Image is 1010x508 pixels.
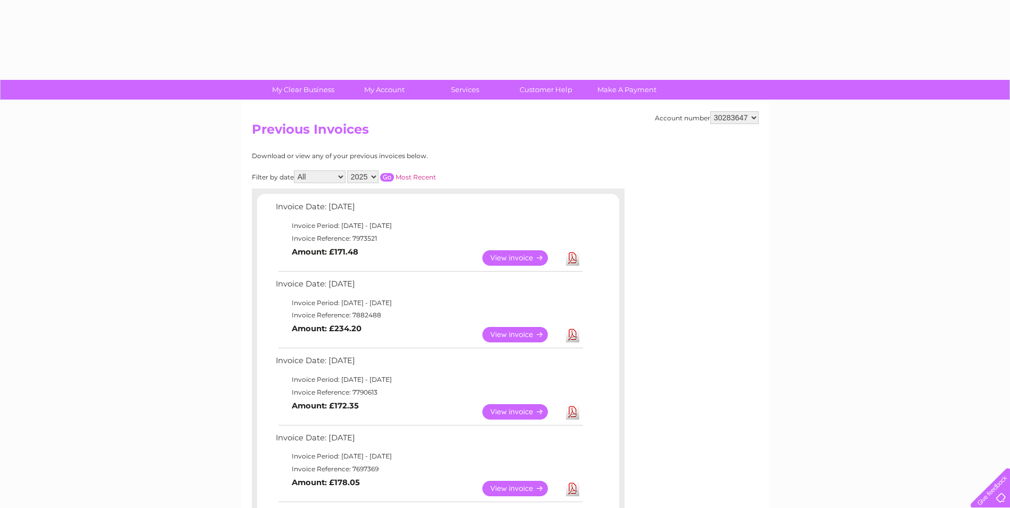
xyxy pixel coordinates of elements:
[252,122,759,142] h2: Previous Invoices
[655,111,759,124] div: Account number
[252,152,531,160] div: Download or view any of your previous invoices below.
[482,250,561,266] a: View
[482,404,561,420] a: View
[482,327,561,342] a: View
[259,80,347,100] a: My Clear Business
[252,170,531,183] div: Filter by date
[273,297,585,309] td: Invoice Period: [DATE] - [DATE]
[273,219,585,232] td: Invoice Period: [DATE] - [DATE]
[273,309,585,322] td: Invoice Reference: 7882488
[273,277,585,297] td: Invoice Date: [DATE]
[502,80,590,100] a: Customer Help
[396,173,436,181] a: Most Recent
[566,481,579,496] a: Download
[273,463,585,476] td: Invoice Reference: 7697369
[273,386,585,399] td: Invoice Reference: 7790613
[273,450,585,463] td: Invoice Period: [DATE] - [DATE]
[292,401,359,411] b: Amount: £172.35
[583,80,671,100] a: Make A Payment
[273,373,585,386] td: Invoice Period: [DATE] - [DATE]
[292,478,360,487] b: Amount: £178.05
[566,404,579,420] a: Download
[273,232,585,245] td: Invoice Reference: 7973521
[292,324,362,333] b: Amount: £234.20
[421,80,509,100] a: Services
[566,250,579,266] a: Download
[292,247,358,257] b: Amount: £171.48
[273,354,585,373] td: Invoice Date: [DATE]
[273,431,585,450] td: Invoice Date: [DATE]
[482,481,561,496] a: View
[340,80,428,100] a: My Account
[566,327,579,342] a: Download
[273,200,585,219] td: Invoice Date: [DATE]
